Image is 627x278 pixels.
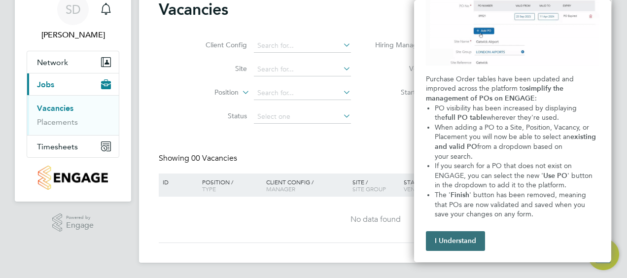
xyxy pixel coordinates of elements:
[535,94,537,103] span: :
[435,123,591,141] span: When adding a PO to a Site, Position, Vacancy, or Placement you will now be able to select an
[451,191,469,199] strong: Finish
[352,185,386,193] span: Site Group
[37,80,54,89] span: Jobs
[66,213,94,222] span: Powered by
[190,40,247,49] label: Client Config
[159,153,239,164] div: Showing
[254,110,351,124] input: Select one
[182,88,239,98] label: Position
[190,111,247,120] label: Status
[191,153,237,163] span: 00 Vacancies
[37,58,68,67] span: Network
[445,113,487,122] strong: full PO table
[195,174,264,197] div: Position /
[350,174,402,197] div: Site /
[254,86,351,100] input: Search for...
[266,185,295,193] span: Manager
[27,166,119,190] a: Go to home page
[487,113,559,122] span: wherever they're used.
[376,64,432,73] label: Vendor
[435,162,574,180] span: If you search for a PO that does not exist on ENGAGE, you can select the new '
[202,185,216,193] span: Type
[37,142,78,151] span: Timesheets
[435,191,451,199] span: The '
[376,88,432,97] label: Start Date
[190,64,247,73] label: Site
[404,185,431,193] span: Vendors
[435,191,588,218] span: ' button has been removed, meaning that POs are now validated and saved when you save your change...
[160,214,591,225] div: No data found
[66,221,94,230] span: Engage
[435,133,598,151] strong: existing and valid PO
[27,29,119,41] span: Simon Dodd
[435,142,588,161] span: from a dropdown based on your search.
[264,174,350,197] div: Client Config /
[426,75,576,93] span: Purchase Order tables have been updated and improved across the platform to
[37,117,78,127] a: Placements
[426,84,565,103] strong: simplify the management of POs on ENGAGE
[38,166,107,190] img: countryside-properties-logo-retina.png
[254,39,351,53] input: Search for...
[435,104,579,122] span: PO visibility has been increased by displaying the
[401,174,470,198] div: Start /
[66,3,81,16] span: SD
[160,174,195,190] div: ID
[543,172,567,180] strong: Use PO
[426,231,485,251] button: I Understand
[37,104,73,113] a: Vacancies
[435,172,594,190] span: ' button in the dropdown to add it to the platform.
[367,40,424,50] label: Hiring Manager
[254,63,351,76] input: Search for...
